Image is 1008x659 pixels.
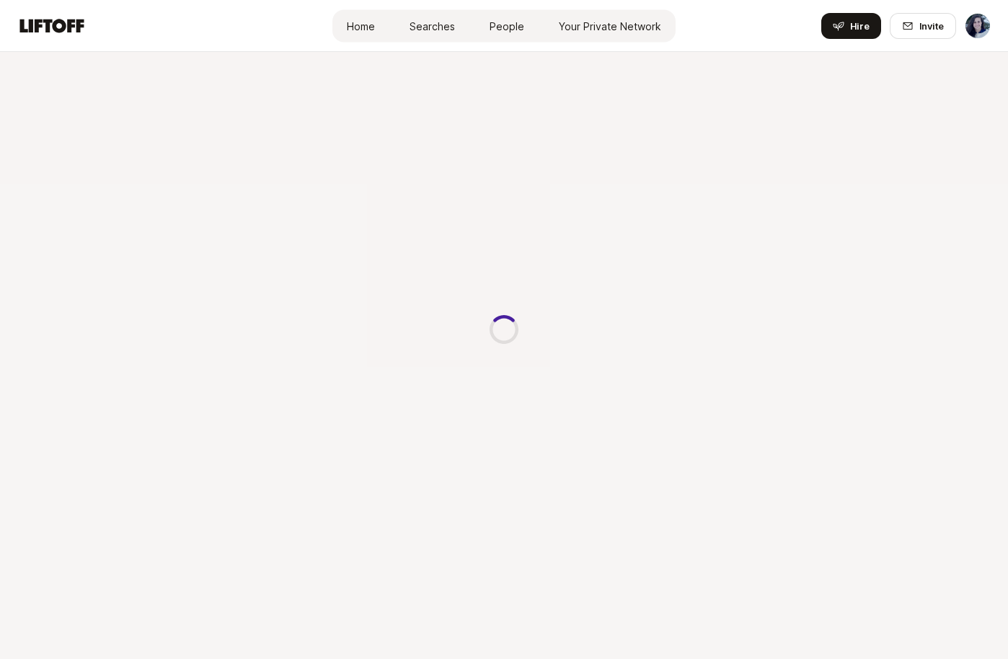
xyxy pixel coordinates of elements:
[821,13,881,39] button: Hire
[335,12,386,39] a: Home
[850,19,870,33] span: Hire
[347,18,375,33] span: Home
[398,12,467,39] a: Searches
[919,19,944,33] span: Invite
[965,13,991,39] button: Barrie Tovar
[965,14,990,38] img: Barrie Tovar
[410,18,455,33] span: Searches
[490,18,524,33] span: People
[559,18,661,33] span: Your Private Network
[890,13,956,39] button: Invite
[478,12,536,39] a: People
[547,12,673,39] a: Your Private Network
